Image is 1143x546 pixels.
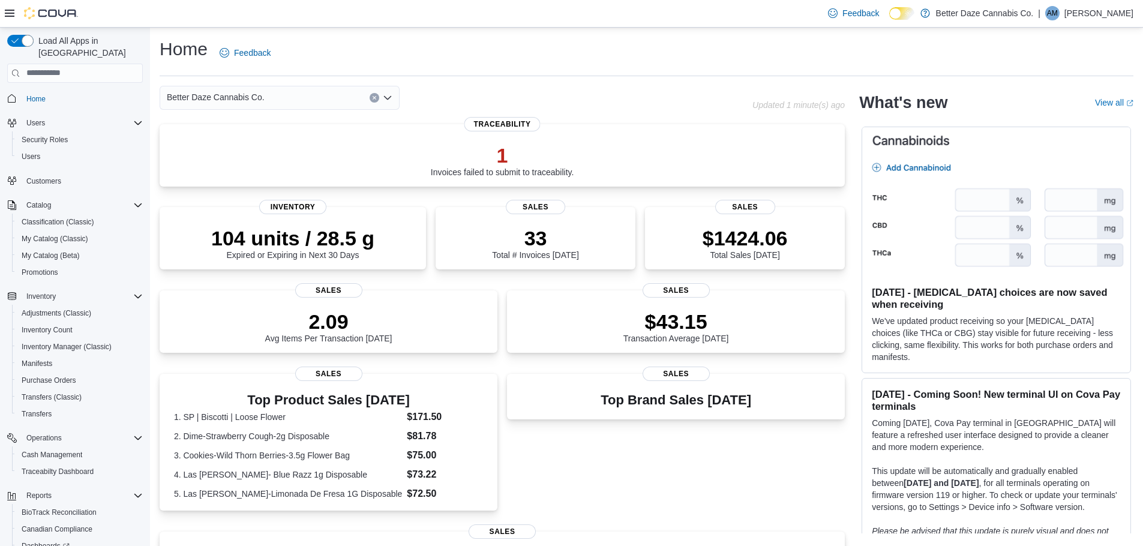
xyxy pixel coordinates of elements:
[492,226,578,260] div: Total # Invoices [DATE]
[1126,100,1133,107] svg: External link
[22,342,112,352] span: Inventory Manager (Classic)
[22,116,143,130] span: Users
[431,143,574,177] div: Invoices failed to submit to traceability.
[643,367,710,381] span: Sales
[24,7,78,19] img: Cova
[12,521,148,538] button: Canadian Compliance
[643,283,710,298] span: Sales
[12,148,148,165] button: Users
[12,214,148,230] button: Classification (Classic)
[174,449,402,461] dt: 3. Cookies-Wild Thorn Berries-3.5g Flower Bag
[26,176,61,186] span: Customers
[872,465,1121,513] p: This update will be automatically and gradually enabled between , for all terminals operating on ...
[1045,6,1060,20] div: Andy Moreno
[12,131,148,148] button: Security Roles
[17,232,143,246] span: My Catalog (Classic)
[872,315,1121,363] p: We've updated product receiving so your [MEDICAL_DATA] choices (like THCa or CBG) stay visible fo...
[17,356,57,371] a: Manifests
[12,322,148,338] button: Inventory Count
[904,478,979,488] strong: [DATE] and [DATE]
[859,93,947,112] h2: What's new
[22,409,52,419] span: Transfers
[265,310,392,343] div: Avg Items Per Transaction [DATE]
[22,91,143,106] span: Home
[1095,98,1133,107] a: View allExternal link
[17,373,143,388] span: Purchase Orders
[17,149,45,164] a: Users
[12,264,148,281] button: Promotions
[407,448,483,463] dd: $75.00
[2,288,148,305] button: Inventory
[407,410,483,424] dd: $171.50
[22,152,40,161] span: Users
[22,198,56,212] button: Catalog
[17,215,99,229] a: Classification (Classic)
[2,90,148,107] button: Home
[1038,6,1040,20] p: |
[752,100,845,110] p: Updated 1 minute(s) ago
[22,174,66,188] a: Customers
[174,488,402,500] dt: 5. Las [PERSON_NAME]-Limonada De Fresa 1G Disposable
[506,200,566,214] span: Sales
[211,226,374,250] p: 104 units / 28.5 g
[17,248,143,263] span: My Catalog (Beta)
[2,172,148,190] button: Customers
[259,200,326,214] span: Inventory
[295,367,362,381] span: Sales
[22,488,56,503] button: Reports
[601,393,751,407] h3: Top Brand Sales [DATE]
[22,431,67,445] button: Operations
[17,133,143,147] span: Security Roles
[234,47,271,59] span: Feedback
[17,505,101,520] a: BioTrack Reconciliation
[17,522,143,536] span: Canadian Compliance
[17,340,143,354] span: Inventory Manager (Classic)
[889,7,914,20] input: Dark Mode
[464,117,541,131] span: Traceability
[2,115,148,131] button: Users
[17,390,86,404] a: Transfers (Classic)
[17,265,143,280] span: Promotions
[22,217,94,227] span: Classification (Classic)
[34,35,143,59] span: Load All Apps in [GEOGRAPHIC_DATA]
[2,430,148,446] button: Operations
[22,359,52,368] span: Manifests
[17,464,98,479] a: Traceabilty Dashboard
[22,308,91,318] span: Adjustments (Classic)
[12,355,148,372] button: Manifests
[12,247,148,264] button: My Catalog (Beta)
[22,431,143,445] span: Operations
[17,448,143,462] span: Cash Management
[17,306,143,320] span: Adjustments (Classic)
[17,323,77,337] a: Inventory Count
[872,388,1121,412] h3: [DATE] - Coming Soon! New terminal UI on Cova Pay terminals
[842,7,879,19] span: Feedback
[174,393,483,407] h3: Top Product Sales [DATE]
[26,433,62,443] span: Operations
[22,268,58,277] span: Promotions
[22,488,143,503] span: Reports
[703,226,788,250] p: $1424.06
[12,338,148,355] button: Inventory Manager (Classic)
[12,305,148,322] button: Adjustments (Classic)
[22,524,92,534] span: Canadian Compliance
[17,505,143,520] span: BioTrack Reconciliation
[22,450,82,460] span: Cash Management
[22,198,143,212] span: Catalog
[17,149,143,164] span: Users
[17,340,116,354] a: Inventory Manager (Classic)
[1064,6,1133,20] p: [PERSON_NAME]
[22,289,61,304] button: Inventory
[872,417,1121,453] p: Coming [DATE], Cova Pay terminal in [GEOGRAPHIC_DATA] will feature a refreshed user interface des...
[17,390,143,404] span: Transfers (Classic)
[12,389,148,406] button: Transfers (Classic)
[492,226,578,250] p: 33
[26,491,52,500] span: Reports
[22,251,80,260] span: My Catalog (Beta)
[174,469,402,481] dt: 4. Las [PERSON_NAME]- Blue Razz 1g Disposable
[17,265,63,280] a: Promotions
[295,283,362,298] span: Sales
[17,232,93,246] a: My Catalog (Classic)
[17,323,143,337] span: Inventory Count
[17,133,73,147] a: Security Roles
